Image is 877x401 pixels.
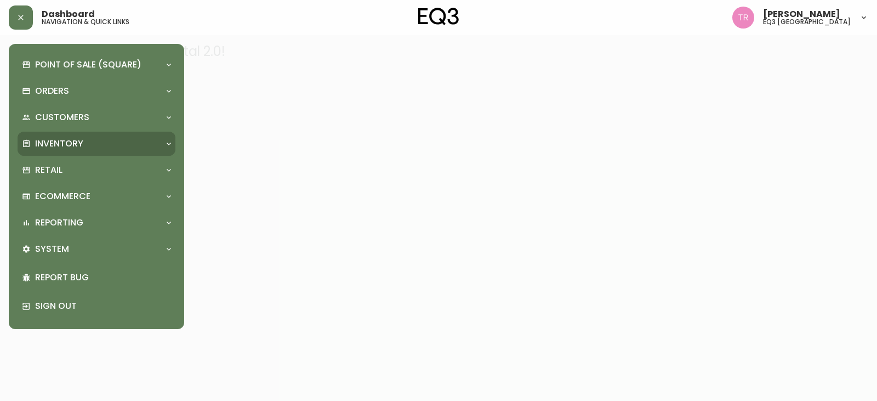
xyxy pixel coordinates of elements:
p: Point of Sale (Square) [35,59,141,71]
div: Ecommerce [18,184,175,208]
div: Inventory [18,132,175,156]
p: Report Bug [35,272,171,284]
p: Orders [35,85,69,97]
p: Ecommerce [35,190,90,202]
div: Reporting [18,211,175,235]
span: [PERSON_NAME] [763,10,840,19]
p: System [35,243,69,255]
p: Customers [35,111,89,123]
h5: eq3 [GEOGRAPHIC_DATA] [763,19,851,25]
span: Dashboard [42,10,95,19]
h5: navigation & quick links [42,19,129,25]
p: Sign Out [35,300,171,312]
p: Retail [35,164,62,176]
div: System [18,237,175,261]
div: Customers [18,105,175,129]
img: 214b9049a7c64896e5c13e8f38ff7a87 [732,7,754,29]
p: Inventory [35,138,83,150]
div: Sign Out [18,292,175,320]
div: Report Bug [18,263,175,292]
div: Retail [18,158,175,182]
img: logo [418,8,459,25]
div: Orders [18,79,175,103]
p: Reporting [35,217,83,229]
div: Point of Sale (Square) [18,53,175,77]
